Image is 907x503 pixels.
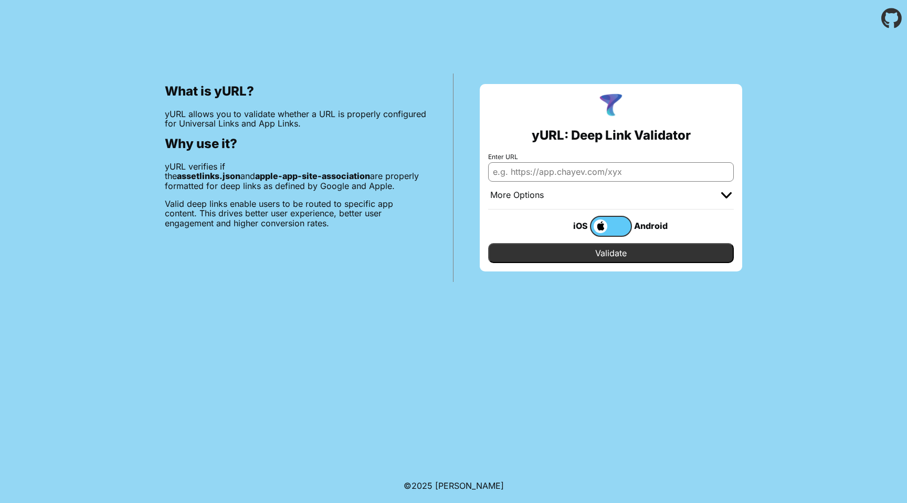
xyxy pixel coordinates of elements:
[548,219,590,233] div: iOS
[165,199,427,228] p: Valid deep links enable users to be routed to specific app content. This drives better user exper...
[597,92,625,120] img: yURL Logo
[165,109,427,129] p: yURL allows you to validate whether a URL is properly configured for Universal Links and App Links.
[165,137,427,151] h2: Why use it?
[488,153,734,161] label: Enter URL
[632,219,674,233] div: Android
[721,192,732,198] img: chevron
[404,468,504,503] footer: ©
[412,480,433,491] span: 2025
[165,84,427,99] h2: What is yURL?
[490,190,544,201] div: More Options
[435,480,504,491] a: Michael Ibragimchayev's Personal Site
[177,171,240,181] b: assetlinks.json
[532,128,691,143] h2: yURL: Deep Link Validator
[488,243,734,263] input: Validate
[488,162,734,181] input: e.g. https://app.chayev.com/xyx
[165,162,427,191] p: yURL verifies if the and are properly formatted for deep links as defined by Google and Apple.
[255,171,370,181] b: apple-app-site-association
